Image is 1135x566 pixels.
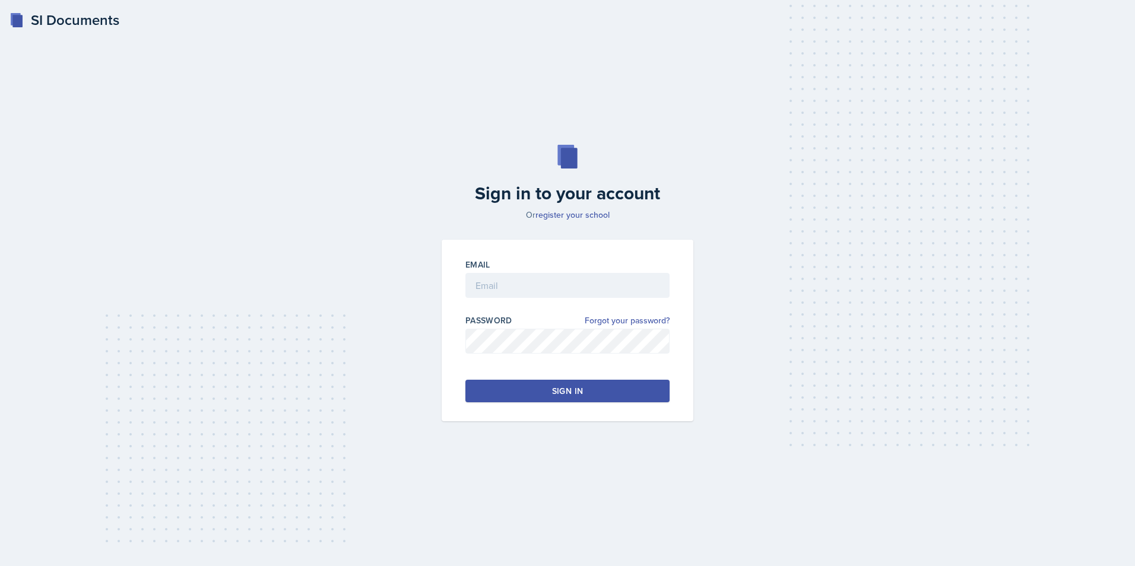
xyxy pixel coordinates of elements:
[465,380,670,402] button: Sign in
[9,9,119,31] a: SI Documents
[435,209,700,221] p: Or
[552,385,583,397] div: Sign in
[465,314,512,326] label: Password
[435,183,700,204] h2: Sign in to your account
[465,273,670,298] input: Email
[585,314,670,327] a: Forgot your password?
[535,209,610,221] a: register your school
[465,259,490,271] label: Email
